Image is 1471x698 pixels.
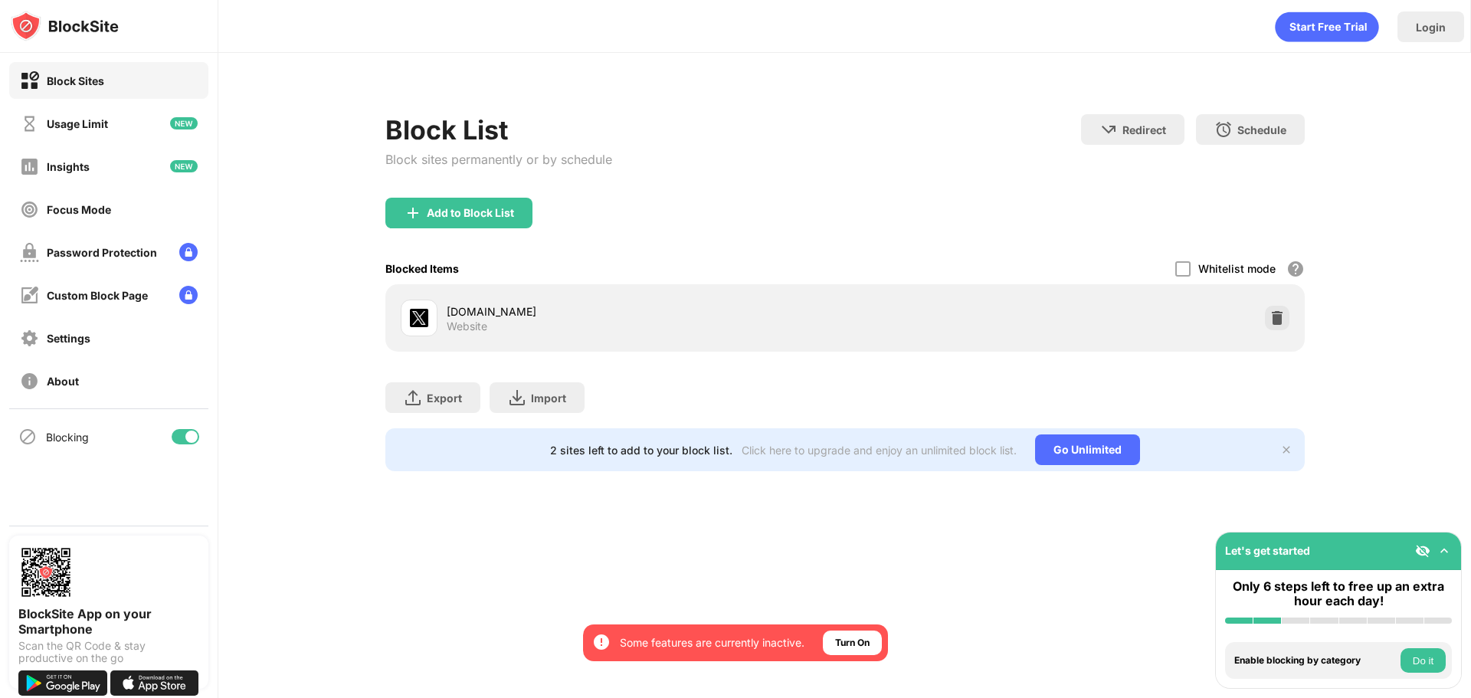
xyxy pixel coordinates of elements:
[427,207,514,219] div: Add to Block List
[742,444,1017,457] div: Click here to upgrade and enjoy an unlimited block list.
[47,289,148,302] div: Custom Block Page
[20,286,39,305] img: customize-block-page-off.svg
[1401,648,1446,673] button: Do it
[18,670,107,696] img: get-it-on-google-play.svg
[550,444,732,457] div: 2 sites left to add to your block list.
[110,670,199,696] img: download-on-the-app-store.svg
[531,392,566,405] div: Import
[20,372,39,391] img: about-off.svg
[427,392,462,405] div: Export
[18,545,74,600] img: options-page-qr-code.png
[1437,543,1452,559] img: omni-setup-toggle.svg
[1198,262,1276,275] div: Whitelist mode
[46,431,89,444] div: Blocking
[385,262,459,275] div: Blocked Items
[18,606,199,637] div: BlockSite App on your Smartphone
[1280,444,1292,456] img: x-button.svg
[1122,123,1166,136] div: Redirect
[47,74,104,87] div: Block Sites
[447,303,845,320] div: [DOMAIN_NAME]
[170,160,198,172] img: new-icon.svg
[620,635,804,650] div: Some features are currently inactive.
[170,117,198,129] img: new-icon.svg
[385,114,612,146] div: Block List
[1035,434,1140,465] div: Go Unlimited
[385,152,612,167] div: Block sites permanently or by schedule
[1234,655,1397,666] div: Enable blocking by category
[47,117,108,130] div: Usage Limit
[20,243,39,262] img: password-protection-off.svg
[1415,543,1430,559] img: eye-not-visible.svg
[20,157,39,176] img: insights-off.svg
[592,633,611,651] img: error-circle-white.svg
[835,635,870,650] div: Turn On
[20,114,39,133] img: time-usage-off.svg
[18,640,199,664] div: Scan the QR Code & stay productive on the go
[179,243,198,261] img: lock-menu.svg
[20,200,39,219] img: focus-off.svg
[47,332,90,345] div: Settings
[47,375,79,388] div: About
[47,160,90,173] div: Insights
[410,309,428,327] img: favicons
[447,320,487,333] div: Website
[20,329,39,348] img: settings-off.svg
[47,246,157,259] div: Password Protection
[179,286,198,304] img: lock-menu.svg
[1225,544,1310,557] div: Let's get started
[1275,11,1379,42] div: animation
[1237,123,1286,136] div: Schedule
[20,71,39,90] img: block-on.svg
[47,203,111,216] div: Focus Mode
[1225,579,1452,608] div: Only 6 steps left to free up an extra hour each day!
[1416,21,1446,34] div: Login
[18,428,37,446] img: blocking-icon.svg
[11,11,119,41] img: logo-blocksite.svg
